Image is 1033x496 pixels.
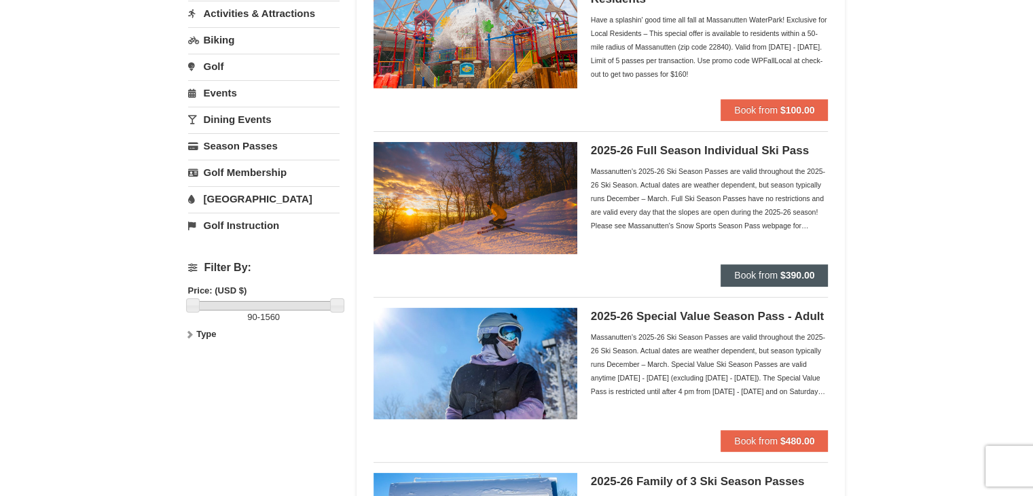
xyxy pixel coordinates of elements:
a: Season Passes [188,133,340,158]
strong: $100.00 [780,105,815,116]
h4: Filter By: [188,262,340,274]
h5: 2025-26 Family of 3 Ski Season Passes [591,475,829,489]
a: Biking [188,27,340,52]
div: Massanutten's 2025-26 Ski Season Passes are valid throughout the 2025-26 Ski Season. Actual dates... [591,330,829,398]
h5: 2025-26 Full Season Individual Ski Pass [591,144,829,158]
strong: $390.00 [780,270,815,281]
div: Have a splashin' good time all fall at Massanutten WaterPark! Exclusive for Local Residents – Thi... [591,13,829,81]
h5: 2025-26 Special Value Season Pass - Adult [591,310,829,323]
span: 1560 [260,312,280,322]
span: Book from [734,270,778,281]
button: Book from $100.00 [721,99,828,121]
a: Activities & Attractions [188,1,340,26]
a: Golf Instruction [188,213,340,238]
button: Book from $390.00 [721,264,828,286]
a: Events [188,80,340,105]
img: 6619937-198-dda1df27.jpg [374,308,577,419]
a: Golf [188,54,340,79]
span: 90 [247,312,257,322]
span: Book from [734,105,778,116]
strong: $480.00 [780,436,815,446]
a: [GEOGRAPHIC_DATA] [188,186,340,211]
div: Massanutten's 2025-26 Ski Season Passes are valid throughout the 2025-26 Ski Season. Actual dates... [591,164,829,232]
span: Book from [734,436,778,446]
label: - [188,311,340,324]
img: 6619937-208-2295c65e.jpg [374,142,577,253]
strong: Type [196,329,216,339]
button: Book from $480.00 [721,430,828,452]
strong: Price: (USD $) [188,285,247,296]
a: Dining Events [188,107,340,132]
a: Golf Membership [188,160,340,185]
